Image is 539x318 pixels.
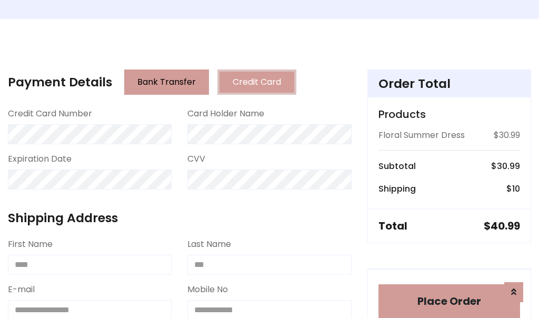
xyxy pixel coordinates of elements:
h6: $ [491,161,520,171]
button: Place Order [378,284,520,318]
p: $30.99 [494,129,520,142]
h5: Products [378,108,520,121]
p: Floral Summer Dress [378,129,465,142]
label: Expiration Date [8,153,72,165]
h6: Subtotal [378,161,416,171]
h4: Payment Details [8,75,112,90]
label: Mobile No [187,283,228,296]
label: CVV [187,153,205,165]
label: Last Name [187,238,231,251]
span: 30.99 [497,160,520,172]
h4: Shipping Address [8,211,352,225]
h5: $ [484,220,520,232]
label: First Name [8,238,53,251]
h5: Total [378,220,407,232]
label: Credit Card Number [8,107,92,120]
h6: Shipping [378,184,416,194]
h4: Order Total [378,76,520,91]
span: 10 [512,183,520,195]
h6: $ [506,184,520,194]
button: Credit Card [217,69,296,95]
button: Bank Transfer [124,69,209,95]
label: Card Holder Name [187,107,264,120]
label: E-mail [8,283,35,296]
span: 40.99 [491,218,520,233]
